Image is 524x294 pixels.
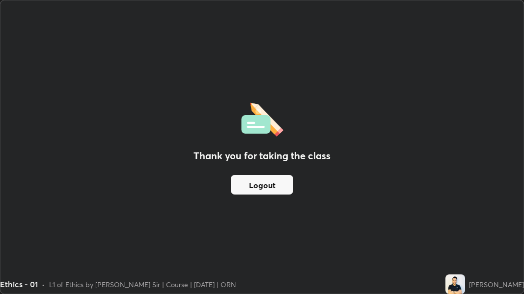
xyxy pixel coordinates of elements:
img: 18fcd6351b7b44718b4720988390935d.jpg [445,274,465,294]
div: • [42,279,45,290]
img: offlineFeedback.1438e8b3.svg [241,99,283,137]
button: Logout [231,175,293,195]
h2: Thank you for taking the class [193,148,331,163]
div: [PERSON_NAME] [469,279,524,290]
div: L1 of Ethics by [PERSON_NAME] Sir | Course | [DATE] | ORN [49,279,236,290]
